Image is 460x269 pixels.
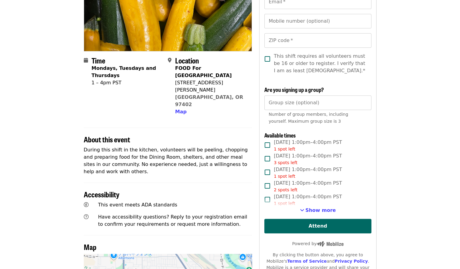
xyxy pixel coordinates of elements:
[264,131,296,139] span: Available times
[98,214,247,227] span: Have accessibility questions? Reply to your registration email to confirm your requirements or re...
[175,79,247,94] div: [STREET_ADDRESS][PERSON_NAME]
[92,55,105,66] span: Time
[92,79,163,86] div: 1 – 4pm PST
[274,187,297,192] span: 2 spots left
[274,166,342,180] span: [DATE] 1:00pm–4:00pm PST
[274,160,297,165] span: 3 spots left
[175,109,187,115] span: Map
[264,219,371,233] button: Attend
[175,94,243,107] a: [GEOGRAPHIC_DATA], OR 97402
[175,108,187,115] button: Map
[264,33,371,48] input: ZIP code
[98,202,177,208] span: This event meets ADA standards
[334,259,368,264] a: Privacy Policy
[84,189,119,199] span: Accessibility
[287,259,327,264] a: Terms of Service
[269,112,348,124] span: Number of group members, including yourself. Maximum group size is 3
[274,201,295,206] span: 1 spot left
[175,55,199,66] span: Location
[305,207,336,213] span: Show more
[84,146,252,175] p: During this shift in the kitchen, volunteers will be peeling, chopping and preparing food for the...
[84,57,88,63] i: calendar icon
[168,57,171,63] i: map-marker-alt icon
[274,53,366,74] span: This shift requires all volunteers must be 16 or older to register. I verify that I am as least [...
[274,147,295,151] span: 1 spot left
[84,214,89,220] i: question-circle icon
[317,241,344,247] img: Powered by Mobilize
[274,180,342,193] span: [DATE] 1:00pm–4:00pm PST
[274,193,342,207] span: [DATE] 1:00pm–4:00pm PST
[264,86,324,93] span: Are you signing up a group?
[300,207,336,214] button: See more timeslots
[92,65,156,78] strong: Mondays, Tuesdays and Thursdays
[84,241,96,252] span: Map
[84,202,89,208] i: universal-access icon
[84,134,130,144] span: About this event
[274,152,342,166] span: [DATE] 1:00pm–4:00pm PST
[274,139,342,152] span: [DATE] 1:00pm–4:00pm PST
[292,241,344,246] span: Powered by
[264,96,371,110] input: [object Object]
[274,174,295,179] span: 1 spot left
[175,65,232,78] strong: FOOD For [GEOGRAPHIC_DATA]
[264,14,371,28] input: Mobile number (optional)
